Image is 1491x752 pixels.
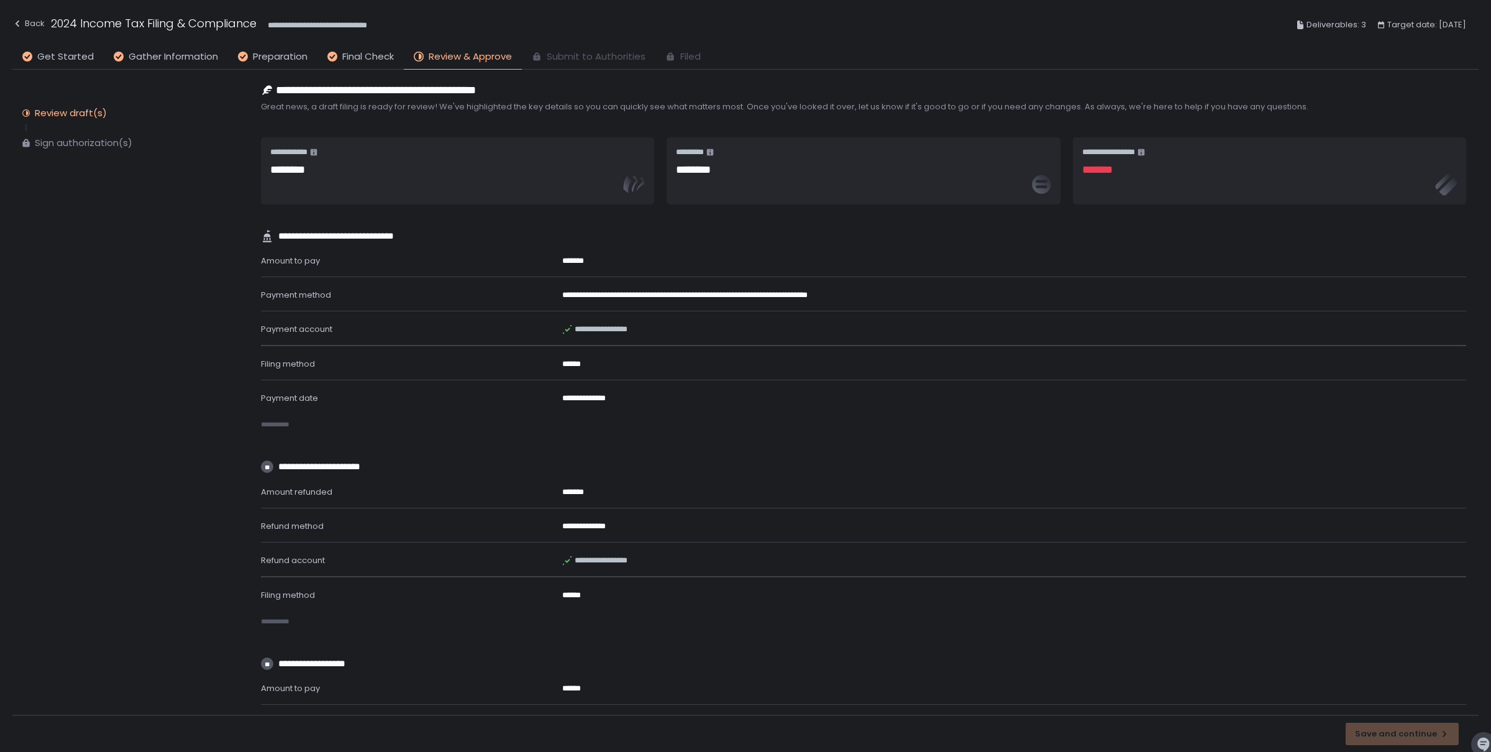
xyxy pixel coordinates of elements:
span: Payment method [261,289,331,301]
h1: 2024 Income Tax Filing & Compliance [51,15,257,32]
span: Payment account [261,323,332,335]
span: Filed [680,50,701,64]
span: Amount refunded [261,486,332,498]
span: Refund account [261,554,325,566]
span: Review & Approve [429,50,512,64]
span: Gather Information [129,50,218,64]
span: Amount to pay [261,682,320,694]
span: Great news, a draft filing is ready for review! We've highlighted the key details so you can quic... [261,101,1466,112]
span: Payment date [261,392,318,404]
div: Sign authorization(s) [35,137,132,149]
span: Deliverables: 3 [1306,17,1366,32]
div: Back [12,16,45,31]
span: Amount to pay [261,255,320,267]
span: Refund method [261,520,324,532]
div: Review draft(s) [35,107,107,119]
span: Filing method [261,589,315,601]
span: Final Check [342,50,394,64]
span: Preparation [253,50,308,64]
button: Back [12,15,45,35]
span: Target date: [DATE] [1387,17,1466,32]
span: Get Started [37,50,94,64]
span: Filing method [261,358,315,370]
span: Submit to Authorities [547,50,645,64]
